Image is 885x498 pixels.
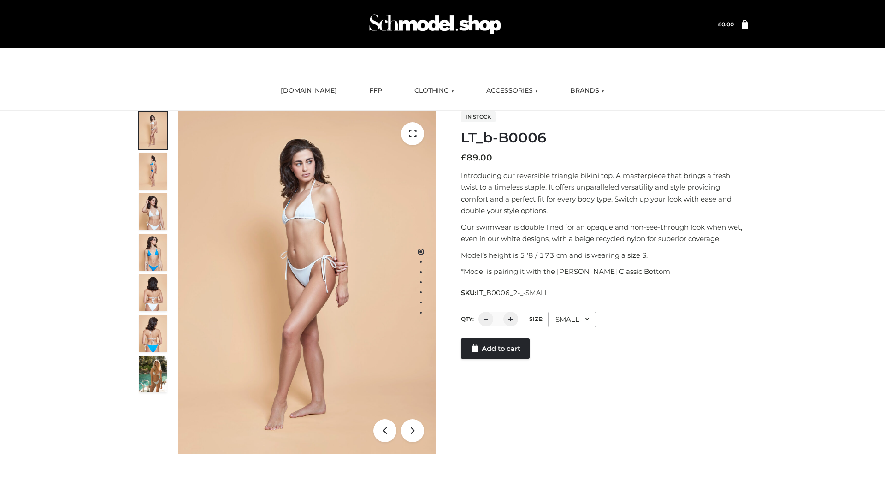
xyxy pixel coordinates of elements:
a: FFP [362,81,389,101]
span: £ [718,21,721,28]
p: Our swimwear is double lined for an opaque and non-see-through look when wet, even in our white d... [461,221,748,245]
label: Size: [529,315,543,322]
img: ArielClassicBikiniTop_CloudNine_AzureSky_OW114ECO_1-scaled.jpg [139,112,167,149]
span: £ [461,153,466,163]
img: ArielClassicBikiniTop_CloudNine_AzureSky_OW114ECO_4-scaled.jpg [139,234,167,271]
a: BRANDS [563,81,611,101]
bdi: 89.00 [461,153,492,163]
div: SMALL [548,312,596,327]
bdi: 0.00 [718,21,734,28]
a: CLOTHING [407,81,461,101]
h1: LT_b-B0006 [461,130,748,146]
img: Schmodel Admin 964 [366,6,504,42]
span: In stock [461,111,496,122]
label: QTY: [461,315,474,322]
p: Introducing our reversible triangle bikini top. A masterpiece that brings a fresh twist to a time... [461,170,748,217]
img: ArielClassicBikiniTop_CloudNine_AzureSky_OW114ECO_2-scaled.jpg [139,153,167,190]
a: ACCESSORIES [479,81,545,101]
p: *Model is pairing it with the [PERSON_NAME] Classic Bottom [461,266,748,278]
img: ArielClassicBikiniTop_CloudNine_AzureSky_OW114ECO_3-scaled.jpg [139,193,167,230]
img: ArielClassicBikiniTop_CloudNine_AzureSky_OW114ECO_8-scaled.jpg [139,315,167,352]
img: ArielClassicBikiniTop_CloudNine_AzureSky_OW114ECO_7-scaled.jpg [139,274,167,311]
span: LT_B0006_2-_-SMALL [476,289,548,297]
a: Add to cart [461,338,530,359]
a: [DOMAIN_NAME] [274,81,344,101]
a: £0.00 [718,21,734,28]
img: Arieltop_CloudNine_AzureSky2.jpg [139,356,167,392]
img: ArielClassicBikiniTop_CloudNine_AzureSky_OW114ECO_1 [178,111,436,454]
span: SKU: [461,287,549,298]
p: Model’s height is 5 ‘8 / 173 cm and is wearing a size S. [461,249,748,261]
